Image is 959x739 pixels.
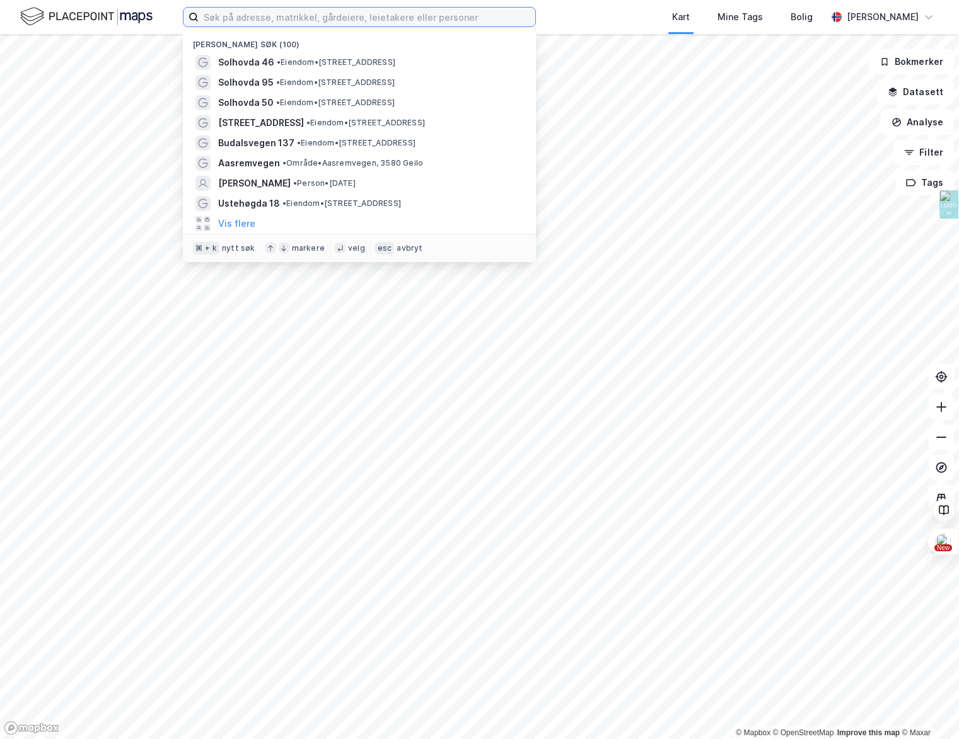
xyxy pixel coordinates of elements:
[348,243,365,253] div: velg
[306,118,425,128] span: Eiendom • [STREET_ADDRESS]
[375,242,395,255] div: esc
[276,77,280,87] span: •
[881,110,954,135] button: Analyse
[218,216,255,231] button: Vis flere
[736,728,770,737] a: Mapbox
[276,98,395,108] span: Eiendom • [STREET_ADDRESS]
[218,115,304,130] span: [STREET_ADDRESS]
[791,9,813,25] div: Bolig
[20,6,153,28] img: logo.f888ab2527a4732fd821a326f86c7f29.svg
[218,95,274,110] span: Solhovda 50
[893,140,954,165] button: Filter
[895,170,954,195] button: Tags
[292,243,325,253] div: markere
[847,9,919,25] div: [PERSON_NAME]
[276,77,395,88] span: Eiendom • [STREET_ADDRESS]
[183,30,536,52] div: [PERSON_NAME] søk (100)
[397,243,422,253] div: avbryt
[718,9,763,25] div: Mine Tags
[193,242,219,255] div: ⌘ + k
[282,158,286,168] span: •
[282,198,401,209] span: Eiendom • [STREET_ADDRESS]
[218,176,291,191] span: [PERSON_NAME]
[218,135,294,151] span: Budalsvegen 137
[306,118,310,127] span: •
[218,156,280,171] span: Aasremvegen
[218,196,280,211] span: Ustehøgda 18
[896,679,959,739] iframe: Chat Widget
[869,49,954,74] button: Bokmerker
[282,198,286,208] span: •
[4,721,59,735] a: Mapbox homepage
[218,55,274,70] span: Solhovda 46
[297,138,301,147] span: •
[276,98,280,107] span: •
[877,79,954,105] button: Datasett
[293,178,297,188] span: •
[199,8,535,26] input: Søk på adresse, matrikkel, gårdeiere, leietakere eller personer
[277,57,281,67] span: •
[837,728,900,737] a: Improve this map
[277,57,395,67] span: Eiendom • [STREET_ADDRESS]
[672,9,690,25] div: Kart
[293,178,356,188] span: Person • [DATE]
[282,158,423,168] span: Område • Aasremvegen, 3580 Geilo
[222,243,255,253] div: nytt søk
[218,75,274,90] span: Solhovda 95
[773,728,834,737] a: OpenStreetMap
[896,679,959,739] div: Kontrollprogram for chat
[297,138,416,148] span: Eiendom • [STREET_ADDRESS]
